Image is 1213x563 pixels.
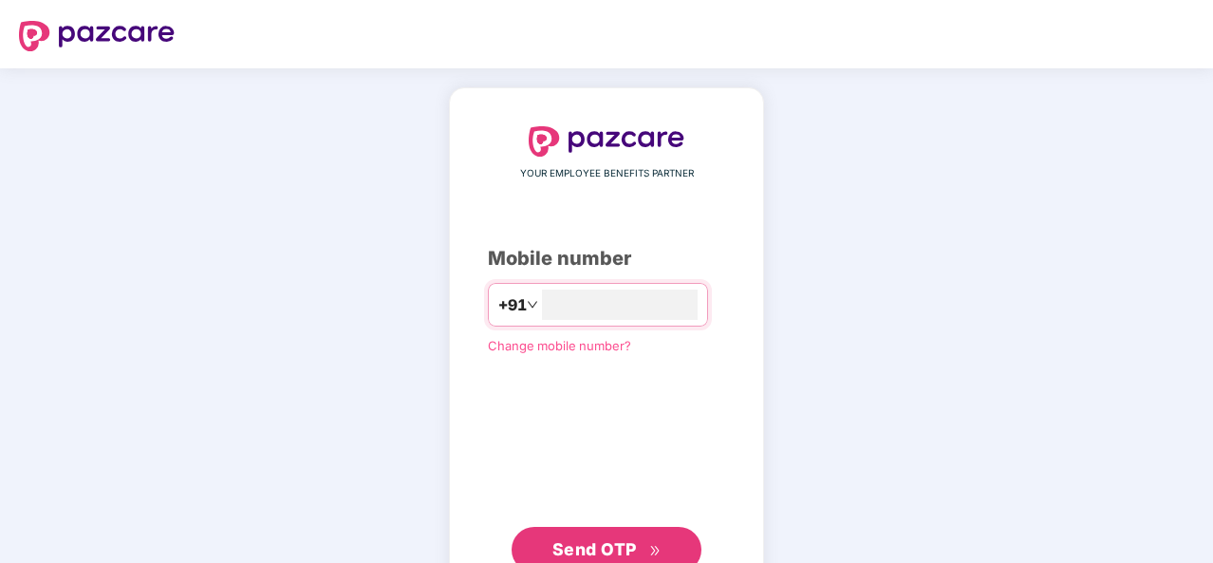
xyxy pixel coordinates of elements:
div: Mobile number [488,244,725,273]
img: logo [19,21,175,51]
span: Send OTP [552,539,637,559]
img: logo [529,126,684,157]
a: Change mobile number? [488,338,631,353]
span: +91 [498,293,527,317]
span: double-right [649,545,662,557]
span: down [527,299,538,310]
span: YOUR EMPLOYEE BENEFITS PARTNER [520,166,694,181]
